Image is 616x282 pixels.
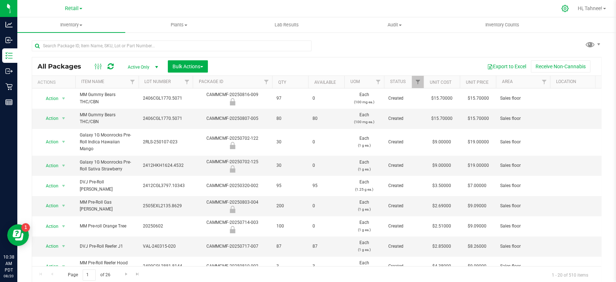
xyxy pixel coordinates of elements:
[424,156,460,176] td: $9.00000
[59,241,68,251] span: select
[482,60,531,73] button: Export to Excel
[80,260,134,273] span: MM Pre-Roll Reefer Hood Candy
[59,181,68,191] span: select
[83,269,96,281] input: 1
[276,162,304,169] span: 30
[192,182,273,189] div: CAMMCMF-20250320-002
[313,139,340,146] span: 0
[349,118,380,125] p: (100 mg ea.)
[429,80,451,85] a: Unit Cost
[349,226,380,233] p: (1 g ea.)
[349,159,380,173] span: Each
[476,22,529,28] span: Inventory Counts
[464,160,493,171] span: $19.00000
[349,206,380,213] p: (1 g ea.)
[556,79,576,84] a: Location
[143,115,188,122] span: 2406CGL1770.5071
[464,241,490,252] span: $8.26000
[500,95,546,102] span: Sales floor
[80,112,134,125] span: MM Gummy Bears THC/CBN
[313,243,340,250] span: 87
[388,95,419,102] span: Created
[125,17,233,32] a: Plants
[198,79,223,84] a: Package ID
[349,260,380,273] span: Each
[143,223,188,230] span: 20250602
[349,91,380,105] span: Each
[59,221,68,231] span: select
[424,109,460,129] td: $15.70000
[276,223,304,230] span: 100
[192,98,273,105] div: Newly Received
[349,142,380,149] p: (1 g ea.)
[349,219,380,233] span: Each
[59,261,68,272] span: select
[192,115,273,122] div: CAMMCMF-20250807-005
[5,83,13,90] inline-svg: Retail
[502,79,512,84] a: Area
[350,79,359,84] a: UOM
[388,223,419,230] span: Created
[233,17,341,32] a: Lab Results
[3,273,14,279] p: 08/20
[7,224,29,246] iframe: Resource center
[538,76,550,88] a: Filter
[80,243,134,250] span: DVJ Pre-Roll Reefer J1
[5,36,13,44] inline-svg: Inbound
[265,22,309,28] span: Lab Results
[546,269,594,280] span: 1 - 20 of 510 items
[127,76,139,88] a: Filter
[349,99,380,105] p: (100 mg ea.)
[276,95,304,102] span: 97
[424,196,460,216] td: $2.69000
[81,79,104,84] a: Item Name
[192,142,273,149] div: Newly Received
[388,139,419,146] span: Created
[132,269,143,279] a: Go to the last page
[388,243,419,250] span: Created
[121,269,131,279] a: Go to the next page
[59,137,68,147] span: select
[464,221,490,231] span: $9.09000
[39,137,59,147] span: Action
[38,80,73,85] div: Actions
[578,5,602,11] span: Hi, Tahnee!
[464,113,493,124] span: $15.70000
[313,162,340,169] span: 0
[3,254,14,273] p: 10:38 AM PDT
[192,199,273,213] div: CAMMCMF-20250803-004
[276,139,304,146] span: 30
[143,203,188,209] span: 2505EXL2135.8629
[276,203,304,209] span: 200
[126,22,233,28] span: Plants
[313,223,340,230] span: 0
[39,181,59,191] span: Action
[5,52,13,59] inline-svg: Inventory
[464,93,493,104] span: $15.70000
[39,241,59,251] span: Action
[143,95,188,102] span: 2406CGL1770.5071
[65,5,79,12] span: Retail
[388,162,419,169] span: Created
[39,201,59,211] span: Action
[500,182,546,189] span: Sales floor
[349,166,380,173] p: (1 g ea.)
[313,203,340,209] span: 0
[424,129,460,156] td: $9.00000
[276,115,304,122] span: 80
[341,22,448,28] span: Audit
[143,139,188,146] span: 2RLS-250107-023
[192,206,273,213] div: Newly Received
[388,115,419,122] span: Created
[349,112,380,125] span: Each
[62,269,116,281] span: Page of 26
[464,181,490,191] span: $7.00000
[349,186,380,193] p: (1.25 g ea.)
[278,80,286,85] a: Qty
[59,161,68,171] span: select
[500,243,546,250] span: Sales floor
[192,226,273,233] div: Newly Received
[38,62,88,70] span: All Packages
[560,5,570,12] div: Manage settings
